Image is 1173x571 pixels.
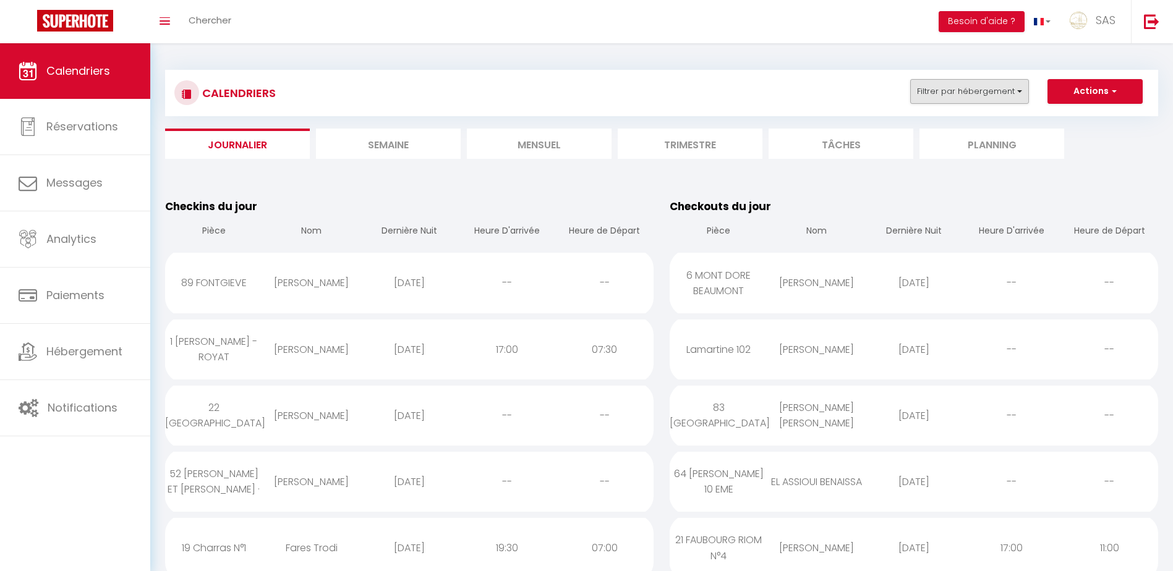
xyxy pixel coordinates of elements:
[1096,12,1115,28] span: SAS
[556,329,654,370] div: 07:30
[1060,214,1158,250] th: Heure de Départ
[670,199,771,214] span: Checkouts du jour
[865,395,963,436] div: [DATE]
[963,329,1060,370] div: --
[670,387,767,443] div: 83 [GEOGRAPHIC_DATA]
[165,214,263,250] th: Pièce
[865,263,963,303] div: [DATE]
[767,387,865,443] div: [PERSON_NAME] [PERSON_NAME]
[458,263,556,303] div: --
[263,329,360,370] div: [PERSON_NAME]
[458,528,556,568] div: 19:30
[37,10,113,32] img: Super Booking
[556,395,654,436] div: --
[165,129,310,159] li: Journalier
[1047,79,1143,104] button: Actions
[767,214,865,250] th: Nom
[767,462,865,502] div: EL ASSIOUI BENAISSA
[189,14,231,27] span: Chercher
[360,329,458,370] div: [DATE]
[165,528,263,568] div: 19 Charras N°1
[1144,14,1159,29] img: logout
[556,214,654,250] th: Heure de Départ
[1060,462,1158,502] div: --
[1060,528,1158,568] div: 11:00
[556,263,654,303] div: --
[467,129,612,159] li: Mensuel
[865,528,963,568] div: [DATE]
[360,528,458,568] div: [DATE]
[1069,11,1088,30] img: ...
[865,462,963,502] div: [DATE]
[670,329,767,370] div: Lamartine 102
[1060,395,1158,436] div: --
[670,454,767,509] div: 64 [PERSON_NAME] 10 EME
[963,214,1060,250] th: Heure D'arrivée
[963,462,1060,502] div: --
[165,454,263,509] div: 52 [PERSON_NAME] ET [PERSON_NAME] ·
[46,344,122,359] span: Hébergement
[458,329,556,370] div: 17:00
[458,395,556,436] div: --
[1060,263,1158,303] div: --
[939,11,1025,32] button: Besoin d'aide ?
[769,129,913,159] li: Tâches
[46,175,103,190] span: Messages
[963,395,1060,436] div: --
[263,528,360,568] div: Fares Trodi
[46,119,118,134] span: Réservations
[767,329,865,370] div: [PERSON_NAME]
[767,263,865,303] div: [PERSON_NAME]
[865,214,963,250] th: Dernière Nuit
[165,387,263,443] div: 22 [GEOGRAPHIC_DATA]
[458,214,556,250] th: Heure D'arrivée
[670,255,767,311] div: 6 MONT DORE BEAUMONT
[1060,329,1158,370] div: --
[618,129,762,159] li: Trimestre
[556,528,654,568] div: 07:00
[10,5,47,42] button: Ouvrir le widget de chat LiveChat
[46,63,110,78] span: Calendriers
[910,79,1029,104] button: Filtrer par hébergement
[963,528,1060,568] div: 17:00
[165,263,263,303] div: 89 FONTGIEVE
[263,263,360,303] div: [PERSON_NAME]
[556,462,654,502] div: --
[670,214,767,250] th: Pièce
[360,263,458,303] div: [DATE]
[458,462,556,502] div: --
[165,321,263,377] div: 1 [PERSON_NAME] - ROYAT
[865,329,963,370] div: [DATE]
[767,528,865,568] div: [PERSON_NAME]
[46,231,96,247] span: Analytics
[360,462,458,502] div: [DATE]
[263,395,360,436] div: [PERSON_NAME]
[360,395,458,436] div: [DATE]
[963,263,1060,303] div: --
[48,400,117,415] span: Notifications
[165,199,257,214] span: Checkins du jour
[316,129,461,159] li: Semaine
[263,214,360,250] th: Nom
[919,129,1064,159] li: Planning
[46,287,105,303] span: Paiements
[360,214,458,250] th: Dernière Nuit
[263,462,360,502] div: [PERSON_NAME]
[199,79,276,107] h3: CALENDRIERS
